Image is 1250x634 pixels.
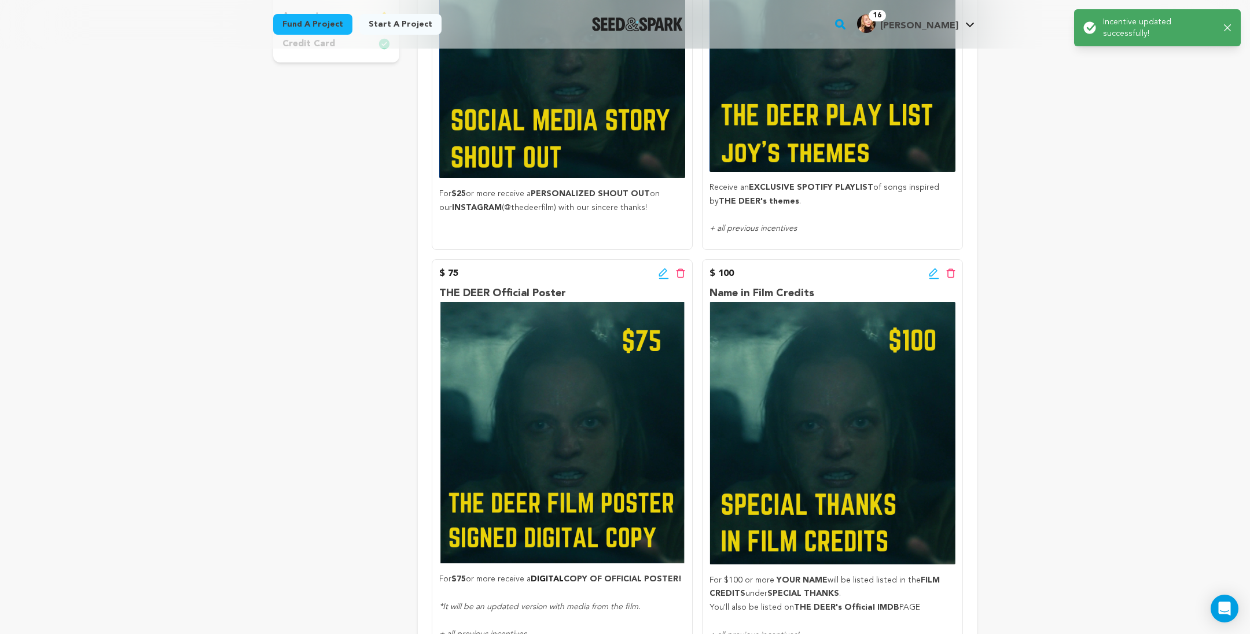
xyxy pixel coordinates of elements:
[777,576,828,584] strong: YOUR NAME
[439,603,641,611] em: *It will be an updated version with media from the film.
[709,285,955,302] p: Name in Film Credits
[709,267,734,281] p: $ 100
[439,285,685,302] p: THE DEER Official Poster
[598,190,650,198] strong: SHOUT OUT
[531,190,595,198] strong: PERSONALIZED
[855,12,977,33] a: Julia C.'s Profile
[451,190,466,198] strong: $25
[709,224,797,233] em: + all previous incentives
[709,601,955,615] p: You'll also be listed on PAGE
[1211,595,1238,622] div: Open Intercom Messenger
[592,17,683,31] a: Seed&Spark Homepage
[273,14,352,35] a: Fund a project
[709,181,955,209] p: Receive an of songs inspired by .
[709,576,777,584] span: For $100 or more
[439,302,685,563] img: incentive
[857,14,876,33] img: 9bca477974fd9e9f.jpg
[844,603,899,611] strong: Official IMDB
[564,575,682,583] strong: COPY OF OFFICIAL POSTER!
[709,574,955,602] p: will be listed listed in the under .
[592,17,683,31] img: Seed&Spark Logo Dark Mode
[855,12,977,36] span: Julia C.'s Profile
[531,575,564,583] strong: DIGITAL
[880,21,958,31] span: [PERSON_NAME]
[451,575,466,583] strong: $75
[857,14,958,33] div: Julia C.'s Profile
[719,197,799,205] strong: THE DEER's themes
[439,573,685,587] p: For or more receive a
[749,183,873,191] strong: EXCLUSIVE SPOTIFY PLAYLIST
[452,204,502,212] strong: INSTAGRAM
[439,187,685,215] p: For or more receive a on our (@thedeerfilm) with our sincere thanks!
[794,603,842,611] strong: THE DEER's
[709,302,955,565] img: incentive
[869,10,886,21] span: 16
[767,589,839,598] strong: SPECIAL THANKS
[1103,16,1215,39] p: Incentive updated successfully!
[439,267,458,281] p: $ 75
[359,14,442,35] a: Start a project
